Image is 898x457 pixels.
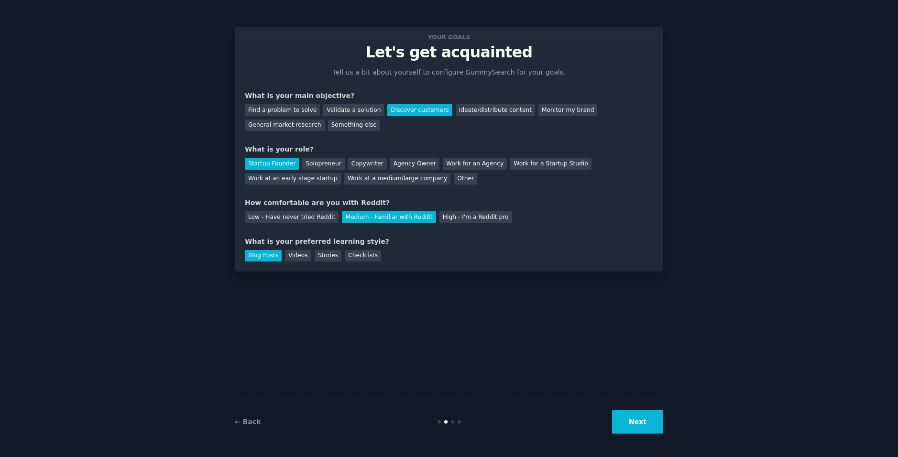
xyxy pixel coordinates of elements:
div: What is your preferred learning style? [245,237,653,247]
a: ← Back [235,418,261,425]
div: Validate a solution [323,104,384,116]
div: Medium - Familiar with Reddit [342,211,436,223]
div: Something else [328,120,380,131]
div: Work at an early stage startup [245,173,341,185]
div: How comfortable are you with Reddit? [245,198,653,208]
div: Checklists [345,250,381,262]
div: Stories [315,250,341,262]
div: Startup Founder [245,158,299,170]
div: Other [454,173,477,185]
div: Work at a medium/large company [344,173,450,185]
div: Monitor my brand [538,104,597,116]
div: What is your main objective? [245,91,653,101]
div: Solopreneur [302,158,344,170]
div: Blog Posts [245,250,282,262]
button: Next [612,410,663,434]
div: Find a problem to solve [245,104,320,116]
div: General market research [245,120,325,131]
span: Your goals [426,32,472,42]
div: Agency Owner [390,158,439,170]
div: What is your role? [245,144,653,154]
p: Let's get acquainted [245,44,653,61]
div: Videos [285,250,311,262]
div: High - I'm a Reddit pro [439,211,512,223]
div: Low - Have never tried Reddit [245,211,339,223]
div: Ideate/distribute content [456,104,535,116]
div: Discover customers [387,104,452,116]
div: Work for an Agency [443,158,507,170]
p: Tell us a bit about yourself to configure GummySearch for your goals. [329,67,569,77]
div: Copywriter [348,158,387,170]
div: Work for a Startup Studio [510,158,591,170]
